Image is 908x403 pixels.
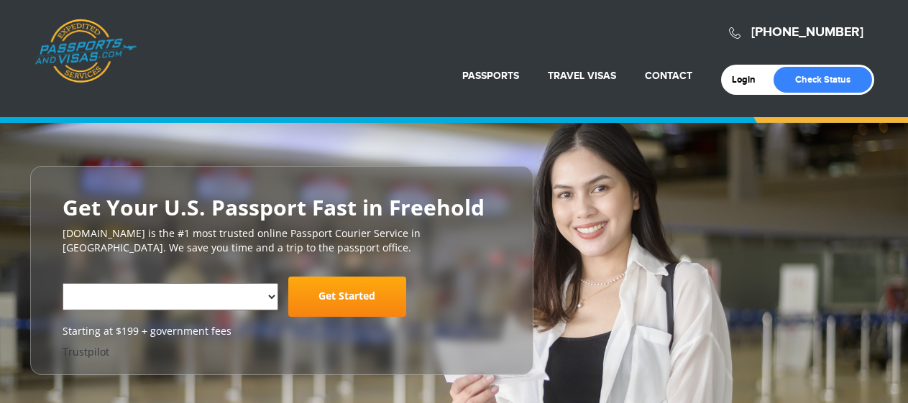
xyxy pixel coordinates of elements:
[35,19,137,83] a: Passports & [DOMAIN_NAME]
[63,324,501,338] span: Starting at $199 + government fees
[63,226,501,255] p: [DOMAIN_NAME] is the #1 most trusted online Passport Courier Service in [GEOGRAPHIC_DATA]. We sav...
[63,195,501,219] h2: Get Your U.S. Passport Fast in Freehold
[774,67,872,93] a: Check Status
[462,70,519,82] a: Passports
[288,277,406,317] a: Get Started
[732,74,766,85] a: Login
[751,24,863,40] a: [PHONE_NUMBER]
[645,70,692,82] a: Contact
[63,346,109,359] a: Trustpilot
[548,70,616,82] a: Travel Visas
